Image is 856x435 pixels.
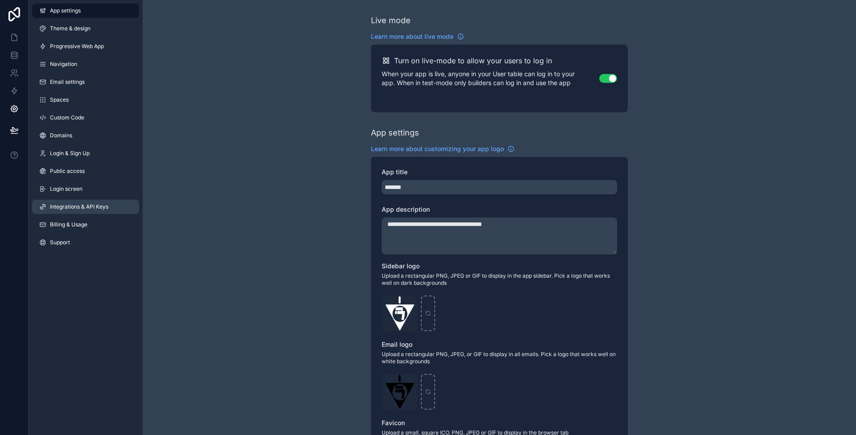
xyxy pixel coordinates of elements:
a: Custom Code [32,111,139,125]
a: Learn more about customizing your app logo [371,144,514,153]
span: Learn more about customizing your app logo [371,144,504,153]
span: Sidebar logo [382,262,420,270]
span: Theme & design [50,25,91,32]
span: Email logo [382,341,412,348]
a: Support [32,235,139,250]
h2: Turn on live-mode to allow your users to log in [394,55,552,66]
a: Learn more about live mode [371,32,464,41]
span: Billing & Usage [50,221,87,228]
span: Custom Code [50,114,84,121]
span: Login screen [50,185,82,193]
a: Integrations & API Keys [32,200,139,214]
a: Login screen [32,182,139,196]
a: Spaces [32,93,139,107]
a: Login & Sign Up [32,146,139,160]
div: Live mode [371,14,411,27]
a: Domains [32,128,139,143]
span: Domains [50,132,72,139]
a: App settings [32,4,139,18]
span: Navigation [50,61,77,68]
a: Progressive Web App [32,39,139,53]
span: App title [382,168,407,176]
span: App description [382,205,430,213]
span: Learn more about live mode [371,32,453,41]
span: Spaces [50,96,69,103]
span: App settings [50,7,81,14]
a: Theme & design [32,21,139,36]
span: Upload a rectangular PNG, JPEG, or GIF to display in all emails. Pick a logo that works well on w... [382,351,617,365]
a: Email settings [32,75,139,89]
span: Progressive Web App [50,43,104,50]
span: Public access [50,168,85,175]
span: Favicon [382,419,405,427]
a: Public access [32,164,139,178]
span: Email settings [50,78,85,86]
a: Billing & Usage [32,217,139,232]
a: Navigation [32,57,139,71]
span: Support [50,239,70,246]
p: When your app is live, anyone in your User table can log in to your app. When in test-mode only b... [382,70,599,87]
span: Login & Sign Up [50,150,90,157]
span: Upload a rectangular PNG, JPEG or GIF to display in the app sidebar. Pick a logo that works well ... [382,272,617,287]
div: App settings [371,127,419,139]
span: Integrations & API Keys [50,203,108,210]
